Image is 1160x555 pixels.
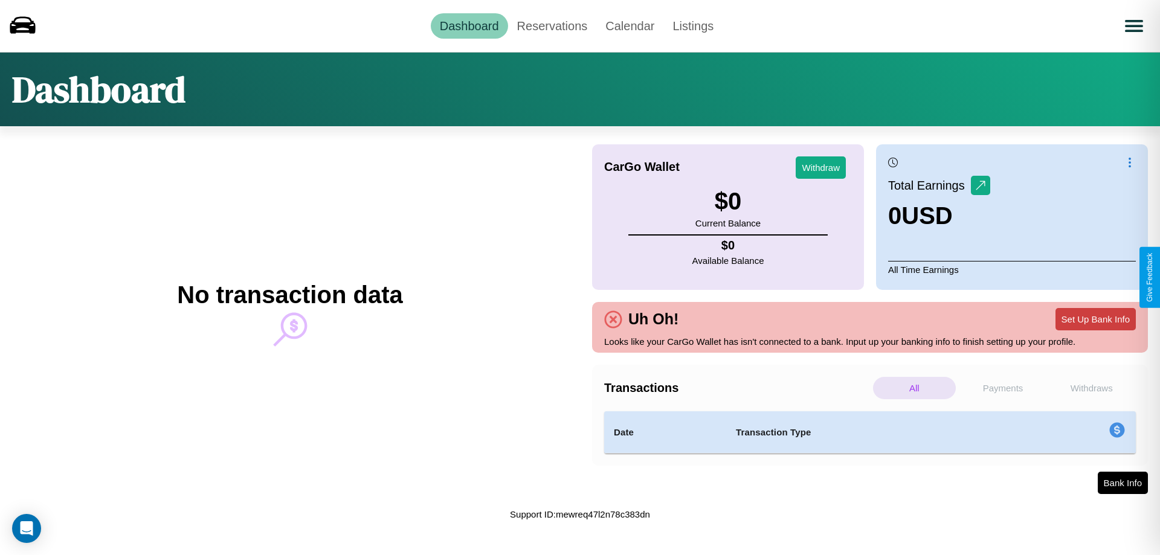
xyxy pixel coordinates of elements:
[177,281,402,309] h2: No transaction data
[431,13,508,39] a: Dashboard
[695,215,761,231] p: Current Balance
[596,13,663,39] a: Calendar
[888,175,971,196] p: Total Earnings
[1050,377,1133,399] p: Withdraws
[604,381,870,395] h4: Transactions
[796,156,846,179] button: Withdraw
[508,13,597,39] a: Reservations
[736,425,1010,440] h4: Transaction Type
[888,202,990,229] h3: 0 USD
[604,333,1136,350] p: Looks like your CarGo Wallet has isn't connected to a bank. Input up your banking info to finish ...
[1098,472,1148,494] button: Bank Info
[604,411,1136,454] table: simple table
[1145,253,1154,302] div: Give Feedback
[962,377,1045,399] p: Payments
[692,239,764,252] h4: $ 0
[12,514,41,543] div: Open Intercom Messenger
[888,261,1136,278] p: All Time Earnings
[1117,9,1151,43] button: Open menu
[695,188,761,215] h3: $ 0
[604,160,680,174] h4: CarGo Wallet
[622,310,685,328] h4: Uh Oh!
[873,377,956,399] p: All
[12,65,185,114] h1: Dashboard
[1055,308,1136,330] button: Set Up Bank Info
[692,252,764,269] p: Available Balance
[663,13,723,39] a: Listings
[510,506,650,522] p: Support ID: mewreq47l2n78c383dn
[614,425,717,440] h4: Date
